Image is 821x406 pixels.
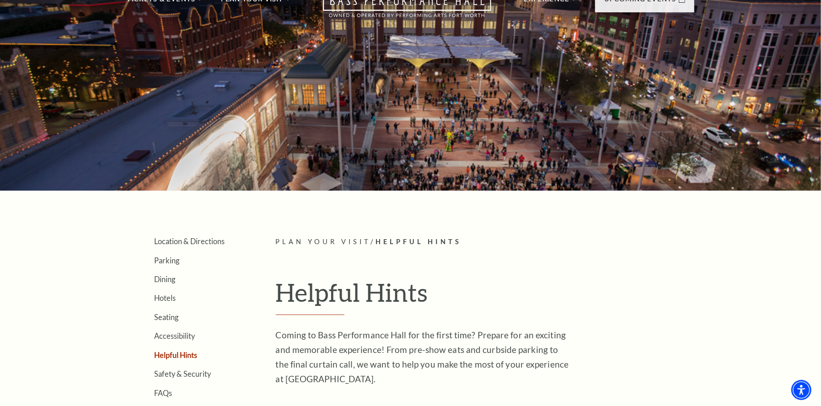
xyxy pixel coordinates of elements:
[155,294,176,302] a: Hotels
[276,328,573,386] p: Coming to Bass Performance Hall for the first time? Prepare for an exciting and memorable experie...
[155,313,179,321] a: Seating
[155,369,211,378] a: Safety & Security
[276,238,371,246] span: Plan Your Visit
[155,351,198,359] a: Helpful Hints
[276,236,694,248] p: /
[155,331,195,340] a: Accessibility
[155,237,225,246] a: Location & Directions
[155,256,180,265] a: Parking
[155,389,172,397] a: FAQs
[276,278,694,315] h1: Helpful Hints
[376,238,461,246] span: Helpful Hints
[791,380,811,400] div: Accessibility Menu
[155,275,176,283] a: Dining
